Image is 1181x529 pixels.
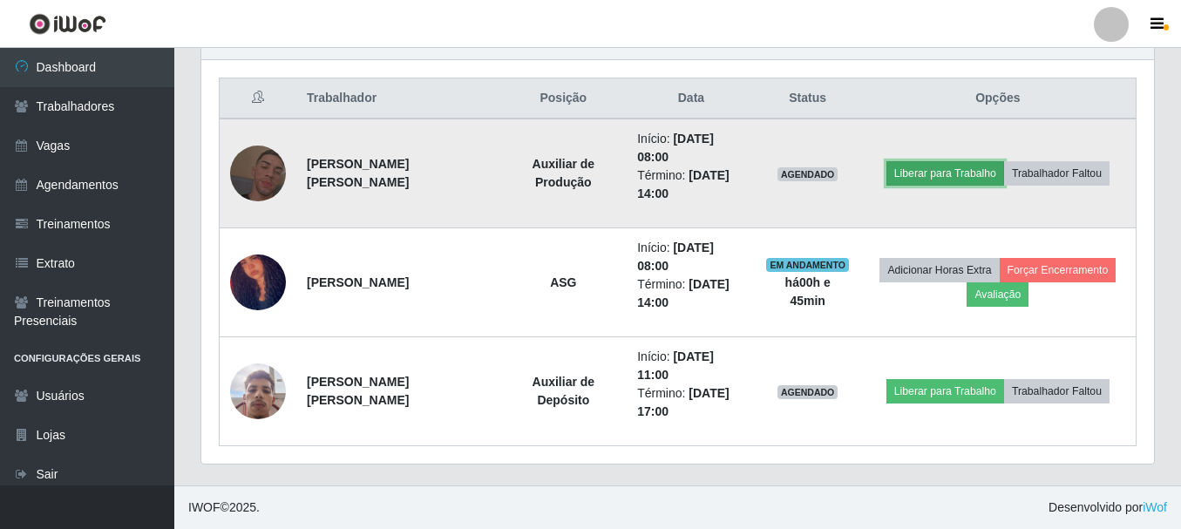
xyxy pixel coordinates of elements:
li: Término: [637,384,744,421]
button: Avaliação [967,282,1028,307]
strong: há 00 h e 45 min [785,275,831,308]
img: CoreUI Logo [29,13,106,35]
span: Desenvolvido por [1049,498,1167,517]
strong: Auxiliar de Produção [533,157,595,189]
strong: [PERSON_NAME] [PERSON_NAME] [307,157,409,189]
a: iWof [1143,500,1167,514]
time: [DATE] 11:00 [637,349,714,382]
strong: ASG [550,275,576,289]
button: Trabalhador Faltou [1004,379,1110,404]
button: Liberar para Trabalho [886,379,1004,404]
span: EM ANDAMENTO [766,258,849,272]
button: Adicionar Horas Extra [879,258,999,282]
button: Trabalhador Faltou [1004,161,1110,186]
button: Liberar para Trabalho [886,161,1004,186]
strong: [PERSON_NAME] [307,275,409,289]
li: Início: [637,348,744,384]
li: Início: [637,239,744,275]
th: Posição [499,78,627,119]
span: IWOF [188,500,221,514]
li: Início: [637,130,744,166]
strong: Auxiliar de Depósito [533,375,595,407]
span: AGENDADO [777,385,838,399]
strong: [PERSON_NAME] [PERSON_NAME] [307,375,409,407]
th: Data [627,78,755,119]
img: 1748877339817.jpeg [230,354,286,428]
th: Opções [860,78,1137,119]
time: [DATE] 08:00 [637,241,714,273]
li: Término: [637,166,744,203]
span: AGENDADO [777,167,838,181]
img: 1743545704103.jpeg [230,231,286,334]
li: Término: [637,275,744,312]
img: 1690769088770.jpeg [230,124,286,223]
th: Trabalhador [296,78,499,119]
span: © 2025 . [188,498,260,517]
button: Forçar Encerramento [1000,258,1117,282]
th: Status [756,78,860,119]
time: [DATE] 08:00 [637,132,714,164]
